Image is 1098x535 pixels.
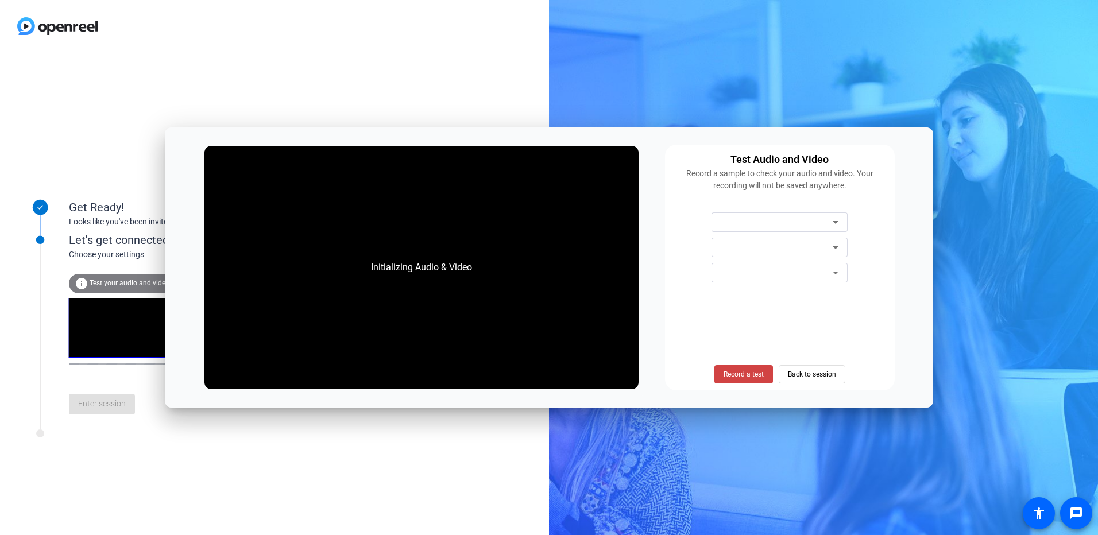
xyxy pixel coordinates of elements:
div: Test Audio and Video [730,152,829,168]
div: Record a sample to check your audio and video. Your recording will not be saved anywhere. [672,168,888,192]
span: Test your audio and video [90,279,169,287]
div: Choose your settings [69,249,322,261]
div: Let's get connected. [69,231,322,249]
div: Get Ready! [69,199,299,216]
button: Record a test [714,365,773,383]
div: Initializing Audio & Video [359,249,484,286]
span: Back to session [788,363,836,385]
div: Looks like you've been invited to join [69,216,299,228]
mat-icon: message [1069,506,1083,520]
button: Back to session [779,365,845,383]
mat-icon: info [75,277,88,290]
mat-icon: accessibility [1032,506,1046,520]
span: Record a test [724,369,764,379]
